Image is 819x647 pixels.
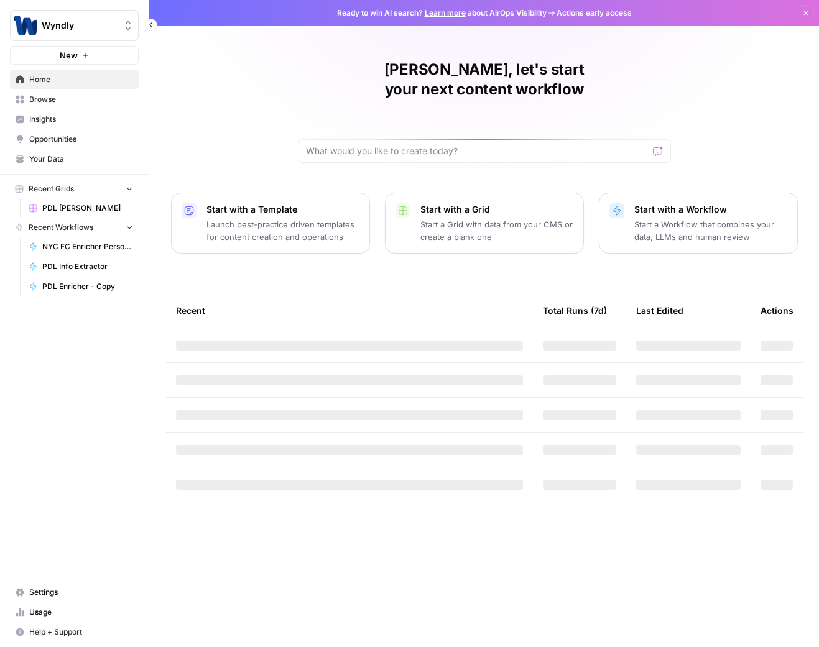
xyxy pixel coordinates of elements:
button: Start with a TemplateLaunch best-practice driven templates for content creation and operations [171,193,370,254]
span: Wyndly [42,19,117,32]
div: Last Edited [636,293,683,328]
span: Recent Grids [29,183,74,195]
p: Start with a Grid [420,203,573,216]
span: Usage [29,607,133,618]
span: Help + Support [29,626,133,638]
span: Your Data [29,154,133,165]
span: Settings [29,587,133,598]
p: Start with a Template [206,203,359,216]
button: Start with a GridStart a Grid with data from your CMS or create a blank one [385,193,584,254]
span: Browse [29,94,133,105]
span: Home [29,74,133,85]
a: Settings [10,582,139,602]
h1: [PERSON_NAME], let's start your next content workflow [298,60,671,99]
span: PDL Enricher - Copy [42,281,133,292]
a: PDL Enricher - Copy [23,277,139,296]
button: Recent Grids [10,180,139,198]
input: What would you like to create today? [306,145,648,157]
button: New [10,46,139,65]
img: Wyndly Logo [14,14,37,37]
span: Insights [29,114,133,125]
span: Opportunities [29,134,133,145]
a: Usage [10,602,139,622]
span: PDL Info Extractor [42,261,133,272]
p: Start a Workflow that combines your data, LLMs and human review [634,218,787,243]
span: PDL [PERSON_NAME] [42,203,133,214]
a: Learn more [425,8,466,17]
div: Total Runs (7d) [543,293,607,328]
a: PDL [PERSON_NAME] [23,198,139,218]
span: Ready to win AI search? about AirOps Visibility [337,7,547,19]
a: Home [10,70,139,89]
button: Help + Support [10,622,139,642]
p: Start with a Workflow [634,203,787,216]
a: PDL Info Extractor [23,257,139,277]
button: Recent Workflows [10,218,139,237]
span: Actions early access [557,7,632,19]
span: Recent Workflows [29,222,93,233]
button: Workspace: Wyndly [10,10,139,41]
div: Recent [176,293,523,328]
p: Launch best-practice driven templates for content creation and operations [206,218,359,243]
button: Start with a WorkflowStart a Workflow that combines your data, LLMs and human review [599,193,798,254]
span: NYC FC Enricher Person Enrichment [42,241,133,252]
a: NYC FC Enricher Person Enrichment [23,237,139,257]
a: Your Data [10,149,139,169]
span: New [60,49,78,62]
a: Opportunities [10,129,139,149]
div: Actions [761,293,794,328]
a: Insights [10,109,139,129]
a: Browse [10,89,139,109]
p: Start a Grid with data from your CMS or create a blank one [420,218,573,243]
